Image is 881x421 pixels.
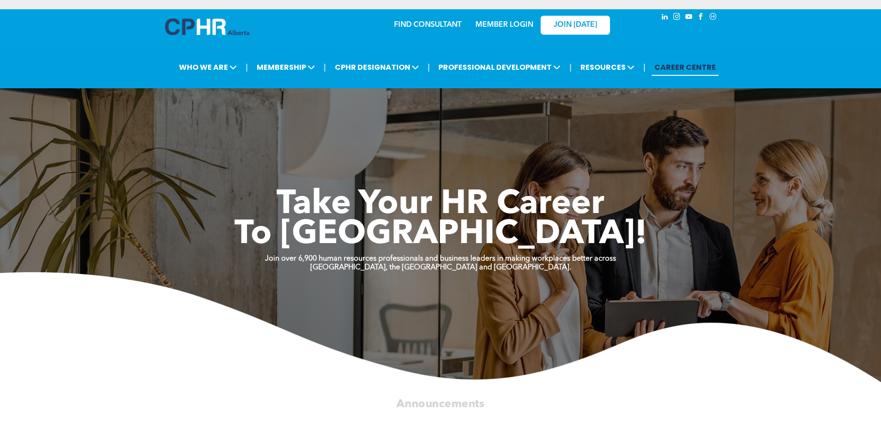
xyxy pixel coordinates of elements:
a: instagram [672,12,682,24]
a: JOIN [DATE] [541,16,610,35]
li: | [246,58,248,77]
a: Social network [708,12,718,24]
a: MEMBER LOGIN [475,21,533,29]
li: | [569,58,572,77]
img: A blue and white logo for cp alberta [165,18,249,35]
li: | [324,58,326,77]
a: linkedin [660,12,670,24]
span: Announcements [396,398,484,409]
span: PROFESSIONAL DEVELOPMENT [436,59,563,76]
span: WHO WE ARE [176,59,240,76]
span: Take Your HR Career [277,188,604,221]
li: | [643,58,646,77]
a: youtube [684,12,694,24]
span: JOIN [DATE] [554,21,597,30]
span: RESOURCES [578,59,637,76]
span: To [GEOGRAPHIC_DATA]! [234,218,647,251]
a: CAREER CENTRE [652,59,719,76]
strong: Join over 6,900 human resources professionals and business leaders in making workplaces better ac... [265,255,616,262]
strong: [GEOGRAPHIC_DATA], the [GEOGRAPHIC_DATA] and [GEOGRAPHIC_DATA]. [310,264,571,271]
span: MEMBERSHIP [254,59,318,76]
a: facebook [696,12,706,24]
li: | [428,58,430,77]
span: CPHR DESIGNATION [332,59,422,76]
a: FIND CONSULTANT [394,21,462,29]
